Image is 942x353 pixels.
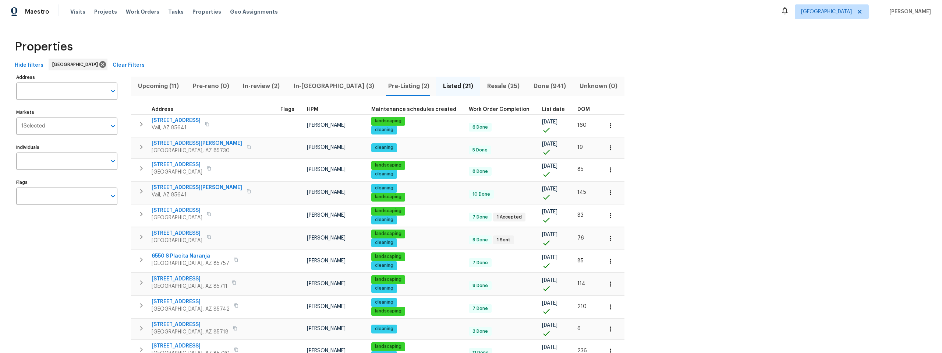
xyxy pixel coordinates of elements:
label: Address [16,75,117,80]
span: Unknown (0) [577,81,620,91]
span: [DATE] [542,209,557,214]
span: Properties [192,8,221,15]
span: [PERSON_NAME] [307,145,346,150]
button: Open [108,86,118,96]
span: 1 Accepted [494,214,525,220]
span: 210 [577,304,587,309]
span: landscaping [372,343,404,350]
div: [GEOGRAPHIC_DATA] [49,59,107,70]
span: Flags [280,107,294,112]
span: Work Orders [126,8,159,15]
span: Geo Assignments [230,8,278,15]
span: [PERSON_NAME] [307,213,346,218]
span: [DATE] [542,119,557,125]
span: Tasks [168,9,184,14]
span: 6 [577,326,581,331]
span: Maintenance schedules created [371,107,456,112]
span: Resale (25) [485,81,522,91]
button: Clear Filters [110,59,148,72]
span: landscaping [372,162,404,168]
span: [DATE] [542,301,557,306]
span: [STREET_ADDRESS][PERSON_NAME] [152,184,242,191]
span: Address [152,107,173,112]
button: Open [108,156,118,166]
span: 1 Sent [494,237,513,243]
span: [STREET_ADDRESS] [152,117,201,124]
span: 85 [577,258,584,263]
span: cleaning [372,217,396,223]
span: [GEOGRAPHIC_DATA], AZ 85742 [152,305,230,313]
span: Done (941) [531,81,569,91]
span: cleaning [372,326,396,332]
span: In-review (2) [240,81,282,91]
label: Markets [16,110,117,115]
span: [GEOGRAPHIC_DATA] [801,8,852,15]
span: [DATE] [542,141,557,147]
span: 85 [577,167,584,172]
span: 8 Done [470,283,491,289]
span: cleaning [372,262,396,269]
span: [DATE] [542,345,557,350]
span: 7 Done [470,260,491,266]
span: [DATE] [542,232,557,237]
span: [STREET_ADDRESS] [152,230,202,237]
span: Maestro [25,8,49,15]
span: Clear Filters [113,61,145,70]
span: 7 Done [470,305,491,312]
span: [DATE] [542,278,557,283]
span: List date [542,107,565,112]
span: 160 [577,123,587,128]
span: Pre-Listing (2) [386,81,432,91]
span: Work Order Completion [469,107,530,112]
span: In-[GEOGRAPHIC_DATA] (3) [291,81,377,91]
span: landscaping [372,194,404,200]
span: cleaning [372,285,396,291]
span: [GEOGRAPHIC_DATA] [152,237,202,244]
span: [GEOGRAPHIC_DATA] [152,168,202,176]
span: cleaning [372,171,396,177]
button: Open [108,191,118,201]
span: 10 Done [470,191,493,198]
span: [PERSON_NAME] [307,190,346,195]
span: [PERSON_NAME] [307,167,346,172]
span: Listed (21) [440,81,476,91]
span: 76 [577,235,584,241]
span: [GEOGRAPHIC_DATA], AZ 85718 [152,328,229,336]
span: [STREET_ADDRESS] [152,321,229,328]
span: 83 [577,213,584,218]
span: [GEOGRAPHIC_DATA], AZ 85711 [152,283,227,290]
span: [STREET_ADDRESS] [152,342,230,350]
span: Visits [70,8,85,15]
span: [GEOGRAPHIC_DATA] [52,61,101,68]
span: 114 [577,281,585,286]
span: [STREET_ADDRESS] [152,298,230,305]
span: landscaping [372,254,404,260]
span: [STREET_ADDRESS] [152,207,202,214]
span: cleaning [372,240,396,246]
button: Open [108,121,118,131]
span: Vail, AZ 85641 [152,191,242,199]
span: landscaping [372,208,404,214]
span: cleaning [372,185,396,191]
span: [DATE] [542,164,557,169]
span: cleaning [372,144,396,151]
span: [PERSON_NAME] [886,8,931,15]
span: Projects [94,8,117,15]
span: Properties [15,43,73,50]
span: 7 Done [470,214,491,220]
span: [GEOGRAPHIC_DATA] [152,214,202,221]
span: [DATE] [542,323,557,328]
span: [PERSON_NAME] [307,281,346,286]
span: 1 Selected [21,123,45,129]
span: Hide filters [15,61,43,70]
span: landscaping [372,308,404,314]
span: [DATE] [542,186,557,192]
span: Vail, AZ 85641 [152,124,201,132]
span: 3 Done [470,328,491,335]
span: 6 Done [470,124,491,130]
span: Pre-reno (0) [190,81,232,91]
span: [PERSON_NAME] [307,235,346,241]
button: Hide filters [12,59,46,72]
span: landscaping [372,276,404,283]
span: 145 [577,190,586,195]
